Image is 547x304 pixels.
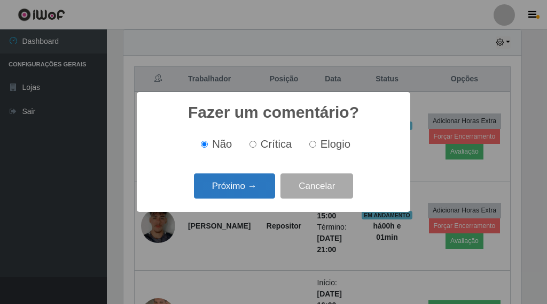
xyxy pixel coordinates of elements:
[321,138,350,150] span: Elogio
[249,141,256,148] input: Crítica
[194,173,275,199] button: Próximo →
[188,103,359,122] h2: Fazer um comentário?
[261,138,292,150] span: Crítica
[201,141,208,148] input: Não
[212,138,232,150] span: Não
[280,173,353,199] button: Cancelar
[309,141,316,148] input: Elogio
